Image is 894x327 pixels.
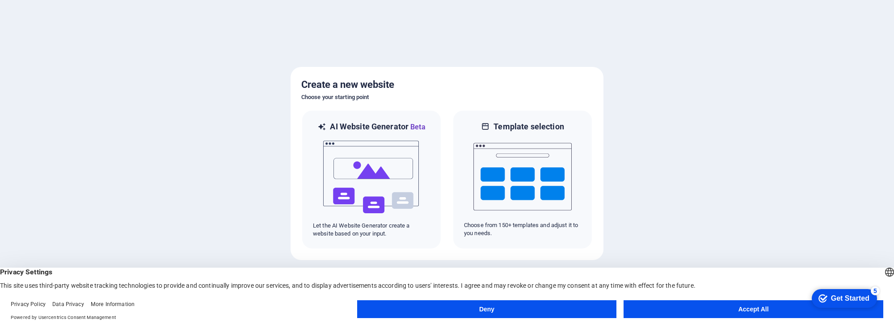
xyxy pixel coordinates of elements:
[322,132,421,222] img: ai
[26,10,65,18] div: Get Started
[493,121,564,132] h6: Template selection
[66,2,75,11] div: 5
[301,78,593,92] h5: Create a new website
[464,221,581,237] p: Choose from 150+ templates and adjust it to you needs.
[301,92,593,103] h6: Choose your starting point
[330,121,425,132] h6: AI Website Generator
[313,222,430,238] p: Let the AI Website Generator create a website based on your input.
[409,123,426,131] span: Beta
[7,4,72,23] div: Get Started 5 items remaining, 0% complete
[452,110,593,249] div: Template selectionChoose from 150+ templates and adjust it to you needs.
[301,110,442,249] div: AI Website GeneratorBetaaiLet the AI Website Generator create a website based on your input.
